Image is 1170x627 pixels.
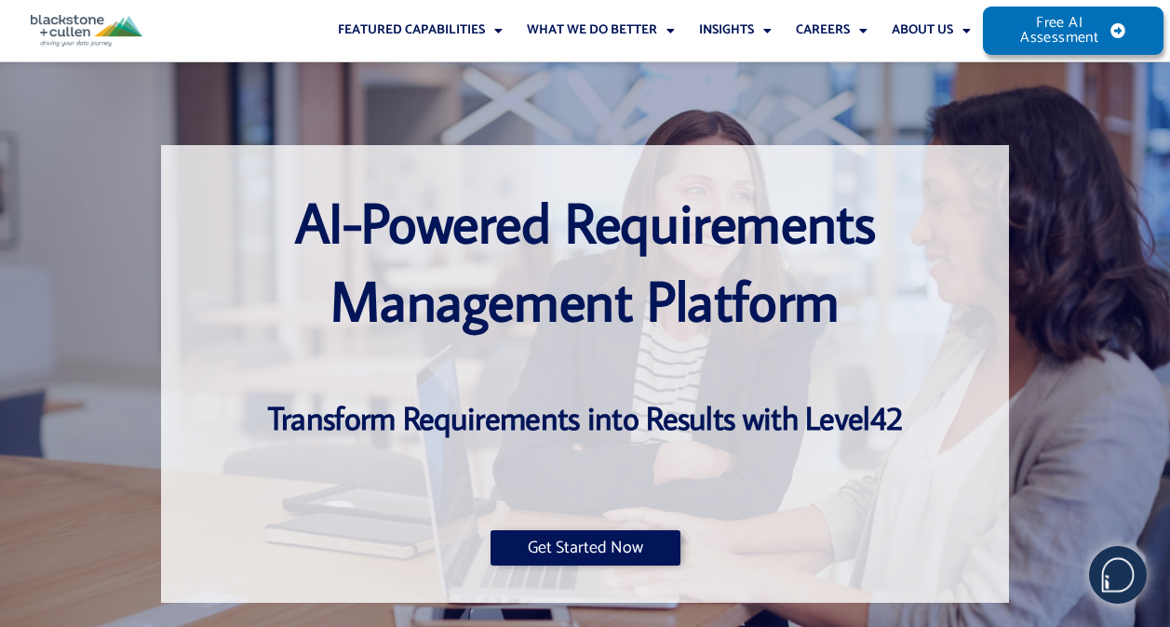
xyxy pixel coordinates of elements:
[198,396,972,439] h3: Transform Requirements into Results with Level42
[528,540,643,556] span: Get Started Now
[1020,16,1098,46] span: Free AI Assessment
[983,7,1163,55] a: Free AI Assessment
[198,182,972,339] h1: AI-Powered Requirements Management Platform
[1090,547,1146,603] img: users%2F5SSOSaKfQqXq3cFEnIZRYMEs4ra2%2Fmedia%2Fimages%2F-Bulle%20blanche%20sans%20fond%20%2B%20ma...
[491,530,680,566] a: Get Started Now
